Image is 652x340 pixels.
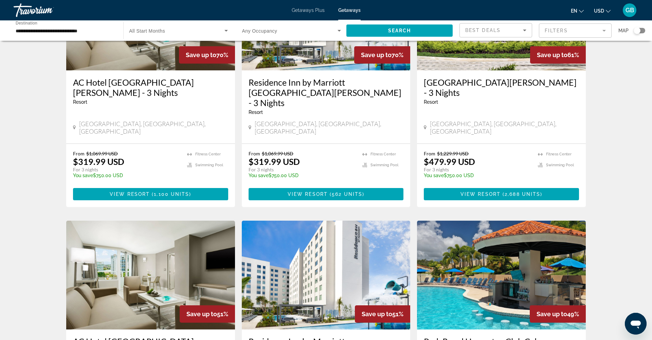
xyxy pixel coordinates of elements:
[288,191,328,197] span: View Resort
[571,8,577,14] span: en
[86,151,118,156] span: $1,069.99 USD
[255,120,404,135] span: [GEOGRAPHIC_DATA], [GEOGRAPHIC_DATA], [GEOGRAPHIC_DATA]
[546,163,574,167] span: Swimming Pool
[249,188,404,200] button: View Resort(562 units)
[14,1,81,19] a: Travorium
[361,51,392,58] span: Save up to
[328,191,364,197] span: ( )
[354,46,410,64] div: 70%
[66,221,235,329] img: RM58I01X.jpg
[73,188,228,200] button: View Resort(1,100 units)
[150,191,191,197] span: ( )
[242,221,411,329] img: RW26E01X.jpg
[249,156,300,167] p: $319.99 USD
[530,305,586,323] div: 49%
[186,310,217,318] span: Save up to
[460,191,501,197] span: View Resort
[594,8,604,14] span: USD
[571,6,584,16] button: Change language
[73,173,93,178] span: You save
[16,21,37,25] span: Destination
[129,28,165,34] span: All Start Months
[388,28,411,33] span: Search
[370,163,398,167] span: Swimming Pool
[537,51,567,58] span: Save up to
[539,23,612,38] button: Filter
[73,167,180,173] p: For 3 nights
[465,28,501,33] span: Best Deals
[195,152,221,156] span: Fitness Center
[430,120,579,135] span: [GEOGRAPHIC_DATA], [GEOGRAPHIC_DATA], [GEOGRAPHIC_DATA]
[437,151,469,156] span: $1,229.99 USD
[594,6,611,16] button: Change currency
[186,51,216,58] span: Save up to
[530,46,586,64] div: 61%
[346,24,453,37] button: Search
[73,77,228,98] a: AC Hotel [GEOGRAPHIC_DATA][PERSON_NAME] - 3 Nights
[465,26,526,34] mat-select: Sort by
[621,3,638,17] button: User Menu
[249,173,269,178] span: You save
[546,152,572,156] span: Fitness Center
[154,191,189,197] span: 1,100 units
[249,151,260,156] span: From
[249,167,356,173] p: For 3 nights
[424,188,579,200] button: View Resort(2,688 units)
[424,156,475,167] p: $479.99 USD
[424,173,444,178] span: You save
[332,191,362,197] span: 562 units
[73,151,85,156] span: From
[73,156,124,167] p: $319.99 USD
[424,173,531,178] p: $750.00 USD
[292,7,325,13] a: Getaways Plus
[626,7,634,14] span: GB
[618,26,629,35] span: Map
[362,310,392,318] span: Save up to
[625,313,647,335] iframe: Button to launch messaging window
[417,221,586,329] img: 8843O01X.jpg
[180,305,235,323] div: 51%
[110,191,150,197] span: View Resort
[424,99,438,105] span: Resort
[370,152,396,156] span: Fitness Center
[262,151,293,156] span: $1,069.99 USD
[249,173,356,178] p: $750.00 USD
[501,191,542,197] span: ( )
[249,77,404,108] a: Residence Inn by Marriott [GEOGRAPHIC_DATA][PERSON_NAME] - 3 Nights
[195,163,223,167] span: Swimming Pool
[338,7,361,13] a: Getaways
[73,99,87,105] span: Resort
[179,46,235,64] div: 70%
[424,77,579,98] a: [GEOGRAPHIC_DATA][PERSON_NAME] - 3 Nights
[79,120,228,135] span: [GEOGRAPHIC_DATA], [GEOGRAPHIC_DATA], [GEOGRAPHIC_DATA]
[505,191,540,197] span: 2,688 units
[355,305,410,323] div: 51%
[249,109,263,115] span: Resort
[424,167,531,173] p: For 3 nights
[242,28,277,34] span: Any Occupancy
[537,310,567,318] span: Save up to
[424,151,435,156] span: From
[73,173,180,178] p: $750.00 USD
